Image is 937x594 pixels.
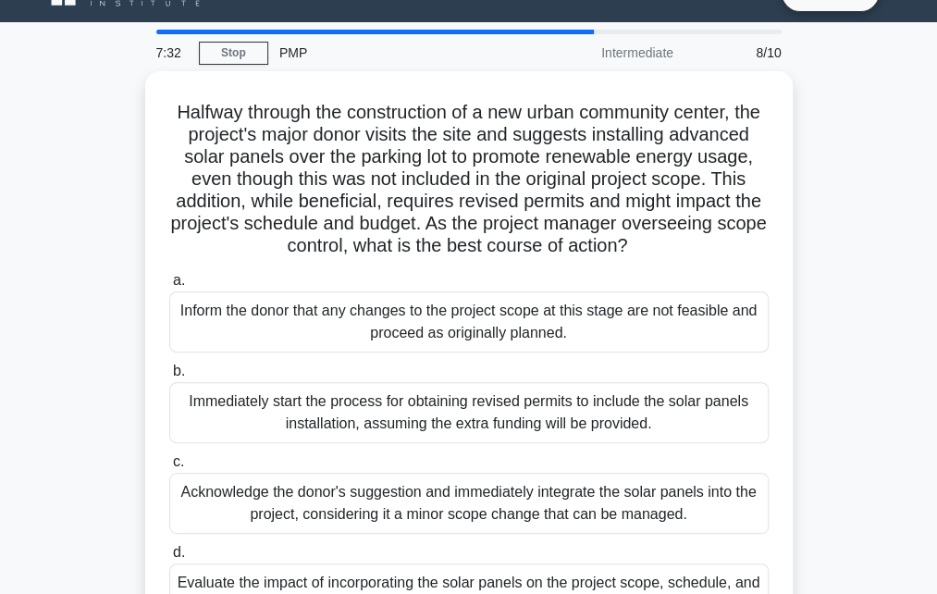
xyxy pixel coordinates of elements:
div: Inform the donor that any changes to the project scope at this stage are not feasible and proceed... [169,291,769,353]
h5: Halfway through the construction of a new urban community center, the project's major donor visit... [167,101,771,258]
div: Immediately start the process for obtaining revised permits to include the solar panels installat... [169,382,769,443]
span: d. [173,544,185,560]
div: 8/10 [684,34,793,71]
div: PMP [268,34,523,71]
span: b. [173,363,185,378]
span: a. [173,272,185,288]
div: 7:32 [145,34,199,71]
span: c. [173,453,184,469]
div: Acknowledge the donor's suggestion and immediately integrate the solar panels into the project, c... [169,473,769,534]
a: Stop [199,42,268,65]
div: Intermediate [523,34,684,71]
